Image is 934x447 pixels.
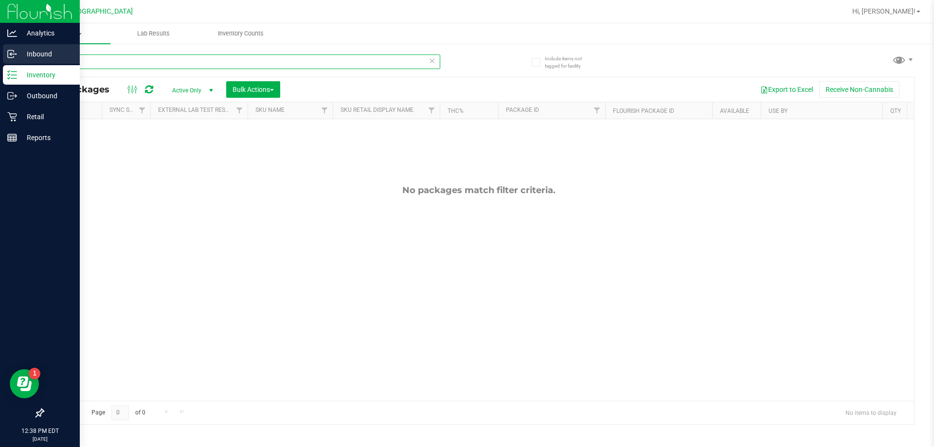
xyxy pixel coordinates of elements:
a: Filter [232,102,248,119]
p: Reports [17,132,75,143]
a: Qty [890,107,901,114]
a: External Lab Test Result [158,107,234,113]
a: Flourish Package ID [613,107,674,114]
span: All Packages [51,84,119,95]
p: Inventory [17,69,75,81]
a: Filter [589,102,605,119]
inline-svg: Inventory [7,70,17,80]
span: Inventory Counts [205,29,277,38]
p: 12:38 PM EDT [4,427,75,435]
div: No packages match filter criteria. [43,185,914,196]
a: Filter [424,102,440,119]
span: Clear [429,54,435,67]
button: Receive Non-Cannabis [819,81,899,98]
button: Export to Excel [754,81,819,98]
p: [DATE] [4,435,75,443]
button: Bulk Actions [226,81,280,98]
span: No items to display [838,405,904,420]
a: Lab Results [110,23,198,44]
a: Package ID [506,107,539,113]
a: Filter [134,102,150,119]
span: Hi, [PERSON_NAME]! [852,7,916,15]
inline-svg: Outbound [7,91,17,101]
input: Search Package ID, Item Name, SKU, Lot or Part Number... [43,54,440,69]
p: Outbound [17,90,75,102]
iframe: Resource center unread badge [29,368,40,379]
a: Sku Retail Display Name [341,107,413,113]
span: [GEOGRAPHIC_DATA] [66,7,133,16]
inline-svg: Reports [7,133,17,143]
inline-svg: Retail [7,112,17,122]
span: Include items not tagged for facility [545,55,593,70]
a: Inventory Counts [197,23,284,44]
p: Retail [17,111,75,123]
iframe: Resource center [10,369,39,398]
span: Page of 0 [83,405,153,420]
inline-svg: Analytics [7,28,17,38]
span: Lab Results [124,29,183,38]
a: Sync Status [109,107,147,113]
p: Analytics [17,27,75,39]
a: Filter [317,102,333,119]
span: Bulk Actions [233,86,274,93]
a: Available [720,107,749,114]
inline-svg: Inbound [7,49,17,59]
a: THC% [448,107,464,114]
a: SKU Name [255,107,285,113]
p: Inbound [17,48,75,60]
a: Use By [769,107,788,114]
